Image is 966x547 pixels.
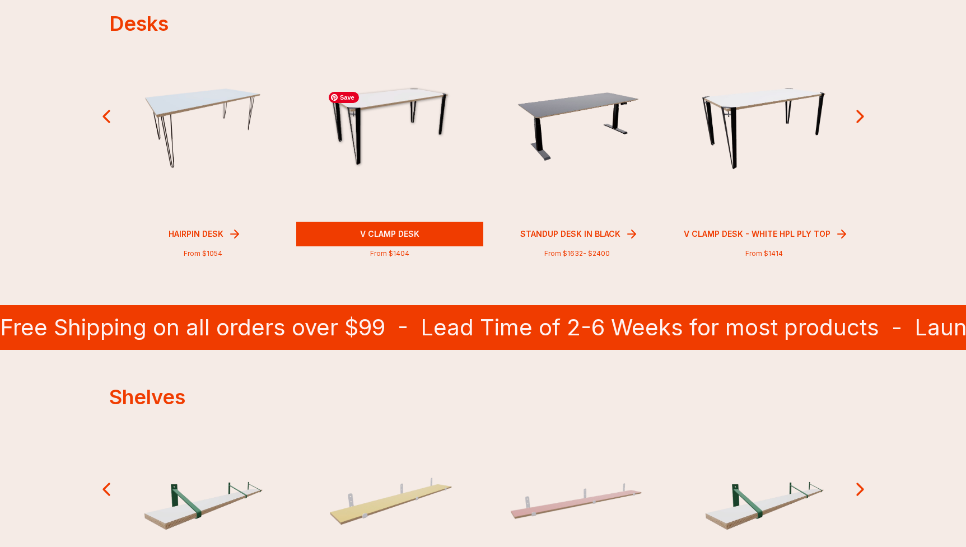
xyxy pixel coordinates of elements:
[296,249,483,258] p: From $ 1404
[109,386,857,408] h2: Shelves
[164,224,228,244] h3: Hairpin Desk
[679,224,835,244] h3: V Clamp Desk - white HPL ply top
[670,249,857,258] p: From $ 1414
[296,35,483,258] a: prdV Clamp DeskFrom $1404
[136,472,269,531] img: prd
[697,84,830,172] img: prd
[109,249,296,258] p: From $ 1054
[515,224,624,244] h3: Standup Desk in Black
[136,87,269,170] img: prd
[329,92,359,103] span: Save
[483,35,670,258] a: prdStandup Desk in BlackFrom $1632- $2400
[323,86,456,170] img: prd
[670,35,857,258] a: prdV Clamp Desk - white HPL ply topFrom $1414
[510,480,643,523] img: prd
[582,249,609,258] span: - $ 2400
[483,249,670,258] p: From $ 1632
[510,85,643,171] img: prd
[109,35,296,258] a: prdHairpin DeskFrom $1054
[323,476,456,526] img: prd
[697,472,830,531] img: prd
[356,224,424,244] h3: V Clamp Desk
[109,12,857,35] h2: Desks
